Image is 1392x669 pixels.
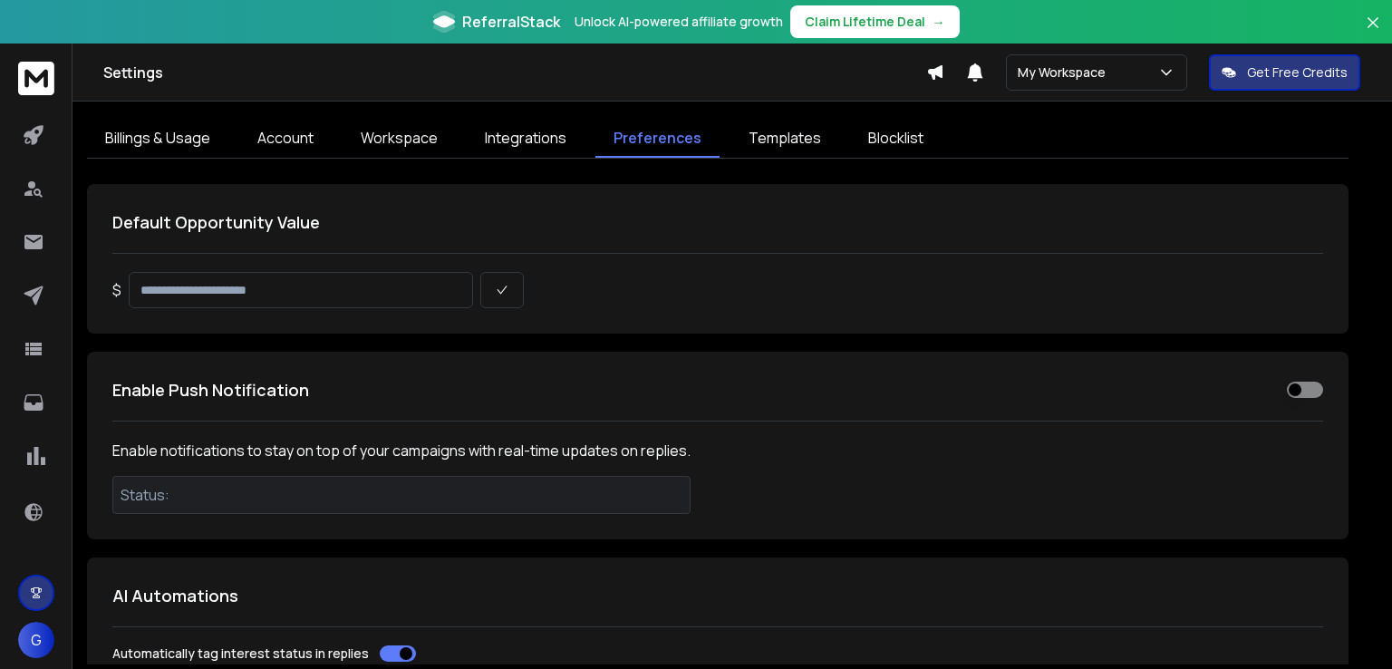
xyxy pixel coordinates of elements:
label: Automatically tag interest status in replies [112,647,369,660]
h1: Enable Push Notification [112,377,309,402]
h3: Enable notifications to stay on top of your campaigns with real-time updates on replies. [112,440,691,461]
span: $ [112,279,121,301]
h1: Settings [103,62,926,83]
button: G [18,622,54,658]
p: Get Free Credits [1247,63,1348,82]
button: Get Free Credits [1209,54,1360,91]
button: Close banner [1361,11,1385,54]
a: Preferences [595,120,720,158]
a: Templates [730,120,839,158]
a: Billings & Usage [87,120,228,158]
span: → [933,13,945,31]
p: Unlock AI-powered affiliate growth [575,13,783,31]
h3: Status: [121,484,169,506]
span: ReferralStack [462,11,560,33]
h1: Default Opportunity Value [112,209,1323,235]
a: Workspace [343,120,456,158]
p: My Workspace [1018,63,1113,82]
a: Blocklist [850,120,942,158]
button: Claim Lifetime Deal→ [790,5,960,38]
h1: AI Automations [112,583,1323,608]
a: Account [239,120,332,158]
a: Integrations [467,120,585,158]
